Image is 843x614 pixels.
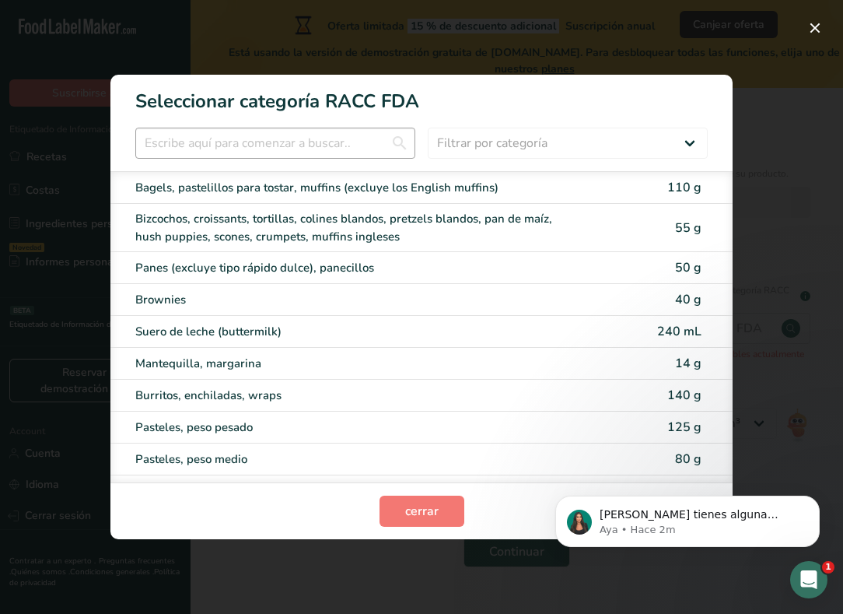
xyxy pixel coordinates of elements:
[135,419,577,437] div: Pasteles, peso pesado
[380,496,464,527] button: cerrar
[675,219,701,237] span: 55 g
[135,451,577,468] div: Pasteles, peso medio
[135,387,577,405] div: Burritos, enchiladas, wraps
[675,451,701,468] span: 80 g
[110,75,733,115] h1: Seleccionar categoría RACC FDA
[675,259,701,276] span: 50 g
[822,561,834,574] span: 1
[667,419,701,436] span: 125 g
[667,387,701,404] span: 140 g
[675,291,701,308] span: 40 g
[135,128,415,159] input: Escribe aquí para comenzar a buscar..
[667,179,701,196] span: 110 g
[135,355,577,373] div: Mantequilla, margarina
[675,355,701,372] span: 14 g
[657,323,701,340] span: 240 mL
[790,561,827,598] iframe: Intercom live chat
[532,463,843,572] iframe: Intercom notifications mensaje
[135,482,577,500] div: Pasteles, peso ligero (angel food, chiffon o bizcocho sin glaseado ni relleno)
[135,323,577,341] div: Suero de leche (buttermilk)
[405,502,439,521] span: cerrar
[135,259,577,277] div: Panes (excluye tipo rápido dulce), panecillos
[135,179,577,197] div: Bagels, pastelillos para tostar, muffins (excluye los English muffins)
[135,210,577,245] div: Bizcochos, croissants, tortillas, colines blandos, pretzels blandos, pan de maíz, hush puppies, s...
[135,291,577,309] div: Brownies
